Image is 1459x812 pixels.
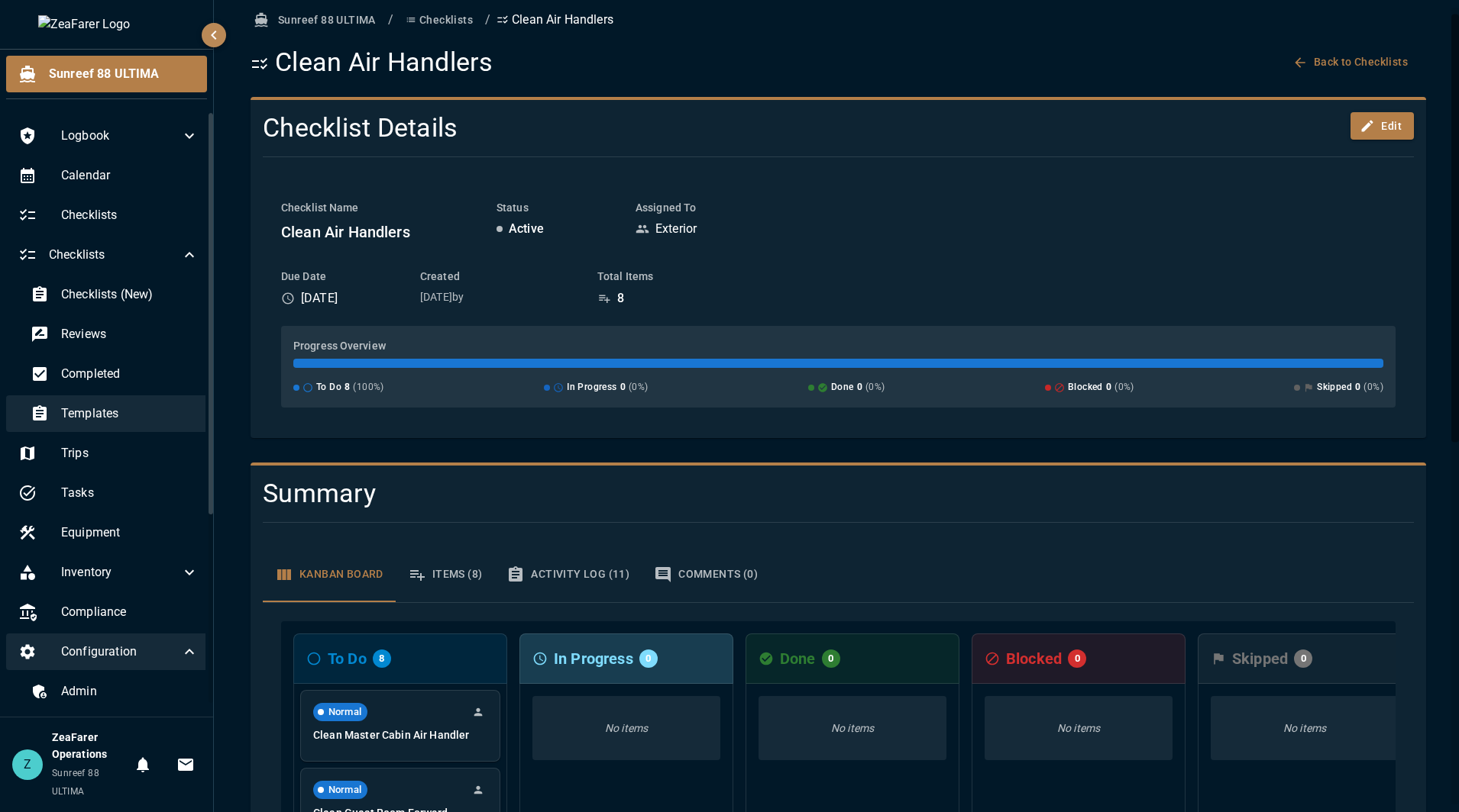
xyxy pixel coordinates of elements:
h6: Status [497,200,611,217]
span: Normal [322,704,367,720]
span: ( 0 %) [865,380,885,395]
span: Skipped [1317,380,1352,395]
span: Sunreef 88 ULTIMA [52,768,99,797]
span: 0 [1106,380,1111,395]
div: NormalUnassigned - Click to assignClean Master Cabin Air Handler [300,690,500,762]
h6: To Do [328,646,367,671]
button: Kanban Board [263,547,396,602]
p: [DATE] [301,289,338,308]
div: Logbook [6,118,211,154]
h6: Clean Air Handlers [281,220,472,244]
span: Reviews [61,325,199,343]
h6: ZeaFarer Operations [52,730,128,763]
div: Compliance [6,594,211,630]
span: 0 [620,380,626,395]
span: Logbook [61,127,180,145]
h6: Total Items [597,269,689,285]
div: Tasks [6,475,211,511]
h4: Checklist Details [263,112,1026,144]
span: ( 0 %) [629,380,649,395]
div: Checklists (New) [18,276,211,313]
p: Exterior [655,220,697,238]
h6: In Progress [554,646,633,671]
div: Trips [6,435,211,472]
h6: Checklist Name [281,200,472,217]
li: / [485,11,490,29]
div: Checklists [6,197,211,234]
span: Configuration [61,643,180,661]
h6: Done [780,646,816,671]
div: Calendar [6,157,211,194]
span: Admin [61,682,199,701]
h6: Progress Overview [293,338,1383,355]
span: Equipment [61,524,199,542]
span: Checklists [61,206,199,224]
span: Checklists [49,246,180,264]
h6: Assigned To [636,200,788,217]
p: [DATE] by [420,289,573,304]
button: Comments (0) [642,547,770,602]
span: Normal [322,782,367,797]
span: Tasks [61,484,199,502]
li: / [388,11,393,29]
span: Inventory [61,563,180,582]
span: ( 0 %) [1364,380,1383,395]
button: Sunreef 88 ULTIMA [251,6,382,34]
button: Unassigned - Click to assign [469,703,487,721]
p: No items [532,720,720,736]
img: ZeaFarer Logo [38,15,176,34]
span: 0 [1295,651,1312,666]
div: Inventory [6,554,211,591]
div: Admin [18,673,211,710]
h1: Clean Air Handlers [251,47,493,79]
span: Blocked [1068,380,1103,395]
span: ( 0 %) [1114,380,1134,395]
span: 0 [822,651,839,666]
p: Clean Master Cabin Air Handler [313,727,487,743]
span: Trips [61,444,199,462]
div: Reviews [18,316,211,353]
h6: Skipped [1232,646,1288,671]
span: To Do [316,380,341,395]
div: Configuration [6,633,211,670]
span: Checklists (New) [61,285,199,304]
span: 0 [639,651,657,666]
div: Checklists [6,237,211,273]
button: Checklists [400,6,479,34]
span: Templates [61,404,199,423]
h6: Blocked [1006,646,1062,671]
span: 8 [373,651,390,666]
button: Back to Checklists [1289,48,1414,76]
p: Clean Air Handlers [497,11,613,29]
button: Items (8) [396,547,495,602]
span: 0 [1355,380,1360,395]
span: 8 [345,380,350,395]
button: Invitations [170,749,201,780]
button: Notifications [128,749,158,780]
p: No items [985,720,1173,736]
span: Completed [61,365,199,383]
span: Sunreef 88 ULTIMA [49,65,195,83]
div: Z [12,749,43,780]
span: ( 100 %) [353,380,383,395]
p: Active [509,220,544,238]
span: 0 [1069,651,1086,666]
button: Activity Log (11) [494,547,642,602]
p: 8 [617,289,624,308]
span: Done [831,380,854,395]
span: In Progress [567,380,616,395]
div: Completed [18,356,211,392]
h4: Summary [263,478,1220,510]
button: Edit [1351,112,1414,140]
h6: Due Date [281,269,396,285]
h6: Created [420,269,573,285]
button: Unassigned - Click to assign [469,781,487,799]
p: No items [1211,720,1399,736]
span: Compliance [61,603,199,621]
span: 0 [857,380,862,395]
p: No items [759,720,946,736]
div: Equipment [6,514,211,551]
span: Calendar [61,166,199,185]
div: Sunreef 88 ULTIMA [6,56,207,92]
div: Templates [18,395,211,432]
